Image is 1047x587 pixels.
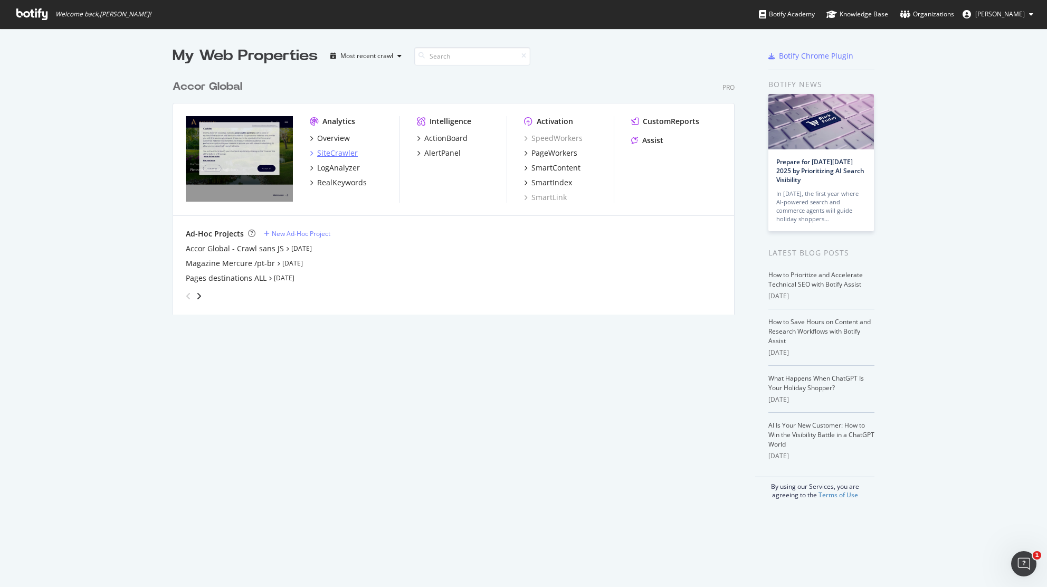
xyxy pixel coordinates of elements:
[182,288,195,305] div: angle-left
[975,10,1025,18] span: Candice Cugnot
[417,148,461,158] a: AlertPanel
[722,83,735,92] div: Pro
[317,163,360,173] div: LogAnalyzer
[768,94,874,149] img: Prepare for Black Friday 2025 by Prioritizing AI Search Visibility
[524,148,577,158] a: PageWorkers
[826,9,888,20] div: Knowledge Base
[768,51,853,61] a: Botify Chrome Plugin
[779,51,853,61] div: Botify Chrome Plugin
[186,116,293,202] img: all.accor.com
[317,177,367,188] div: RealKeywords
[310,133,350,144] a: Overview
[1011,551,1036,576] iframe: Intercom live chat
[424,148,461,158] div: AlertPanel
[264,229,330,238] a: New Ad-Hoc Project
[195,291,203,301] div: angle-right
[55,10,151,18] span: Welcome back, [PERSON_NAME] !
[524,133,583,144] a: SpeedWorkers
[186,273,266,283] a: Pages destinations ALL
[326,48,406,64] button: Most recent crawl
[643,116,699,127] div: CustomReports
[282,259,303,268] a: [DATE]
[642,135,663,146] div: Assist
[186,258,275,269] a: Magazine Mercure /pt-br
[430,116,471,127] div: Intelligence
[173,45,318,67] div: My Web Properties
[274,273,294,282] a: [DATE]
[424,133,468,144] div: ActionBoard
[954,6,1042,23] button: [PERSON_NAME]
[768,348,874,357] div: [DATE]
[414,47,530,65] input: Search
[524,177,572,188] a: SmartIndex
[768,270,863,289] a: How to Prioritize and Accelerate Technical SEO with Botify Assist
[531,163,580,173] div: SmartContent
[631,135,663,146] a: Assist
[340,53,393,59] div: Most recent crawl
[291,244,312,253] a: [DATE]
[818,490,858,499] a: Terms of Use
[173,79,246,94] a: Accor Global
[310,163,360,173] a: LogAnalyzer
[776,157,864,184] a: Prepare for [DATE][DATE] 2025 by Prioritizing AI Search Visibility
[768,79,874,90] div: Botify news
[531,148,577,158] div: PageWorkers
[768,374,864,392] a: What Happens When ChatGPT Is Your Holiday Shopper?
[755,477,874,499] div: By using our Services, you are agreeing to the
[317,148,358,158] div: SiteCrawler
[759,9,815,20] div: Botify Academy
[631,116,699,127] a: CustomReports
[776,190,866,223] div: In [DATE], the first year where AI-powered search and commerce agents will guide holiday shoppers…
[524,192,567,203] a: SmartLink
[768,451,874,461] div: [DATE]
[900,9,954,20] div: Organizations
[173,67,743,315] div: grid
[768,291,874,301] div: [DATE]
[417,133,468,144] a: ActionBoard
[173,79,242,94] div: Accor Global
[537,116,573,127] div: Activation
[768,317,871,345] a: How to Save Hours on Content and Research Workflows with Botify Assist
[524,163,580,173] a: SmartContent
[317,133,350,144] div: Overview
[186,229,244,239] div: Ad-Hoc Projects
[768,395,874,404] div: [DATE]
[186,243,284,254] a: Accor Global - Crawl sans JS
[768,247,874,259] div: Latest Blog Posts
[322,116,355,127] div: Analytics
[310,177,367,188] a: RealKeywords
[1033,551,1041,560] span: 1
[768,421,874,449] a: AI Is Your New Customer: How to Win the Visibility Battle in a ChatGPT World
[310,148,358,158] a: SiteCrawler
[531,177,572,188] div: SmartIndex
[272,229,330,238] div: New Ad-Hoc Project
